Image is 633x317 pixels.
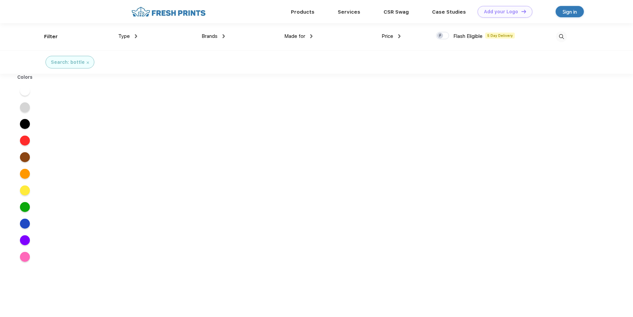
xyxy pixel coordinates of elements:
[135,34,137,38] img: dropdown.png
[484,9,518,15] div: Add your Logo
[51,59,85,66] div: Search: bottle
[291,9,315,15] a: Products
[223,34,225,38] img: dropdown.png
[563,8,577,16] div: Sign in
[384,9,409,15] a: CSR Swag
[453,33,483,39] span: Flash Eligible
[12,74,38,81] div: Colors
[118,33,130,39] span: Type
[44,33,58,41] div: Filter
[87,61,89,64] img: filter_cancel.svg
[310,34,313,38] img: dropdown.png
[556,6,584,17] a: Sign in
[202,33,218,39] span: Brands
[382,33,393,39] span: Price
[130,6,208,18] img: fo%20logo%202.webp
[338,9,360,15] a: Services
[398,34,401,38] img: dropdown.png
[521,10,526,13] img: DT
[284,33,305,39] span: Made for
[556,31,567,42] img: desktop_search.svg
